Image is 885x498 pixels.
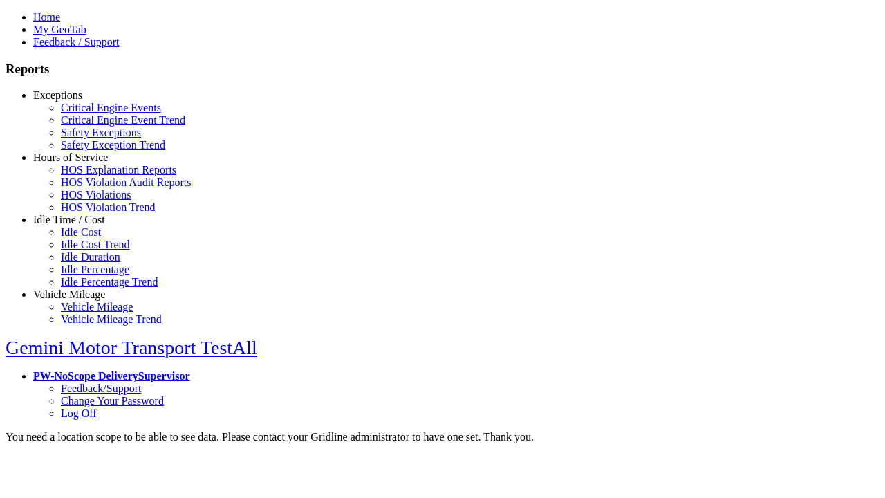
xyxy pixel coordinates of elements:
a: Idle Time / Cost [33,214,105,225]
div: You need a location scope to be able to see data. Please contact your Gridline administrator to h... [6,431,879,443]
a: HOS Violation Audit Reports [61,176,192,188]
a: Vehicle Mileage [33,288,105,300]
a: Idle Duration [61,251,120,263]
a: My GeoTab [33,24,86,35]
a: Idle Cost Trend [61,239,130,250]
a: Change Your Password [61,395,164,407]
a: Idle Percentage Trend [61,276,158,288]
a: HOS Explanation Reports [61,164,176,176]
a: Safety Exception Trend [61,139,165,151]
a: Gemini Motor Transport TestAll [6,337,257,358]
a: Exceptions [33,89,82,101]
a: Critical Engine Event Trend [61,114,185,126]
a: Idle Cost [61,226,101,238]
h3: Reports [6,62,879,77]
a: Safety Exceptions [61,127,141,138]
a: PW-NoScope DeliverySupervisor [33,370,189,382]
a: Log Off [61,407,97,419]
a: Critical Engine Events [61,102,161,113]
a: Feedback / Support [33,36,119,48]
a: Idle Percentage [61,264,129,275]
a: Vehicle Mileage Trend [61,313,162,325]
a: Feedback/Support [61,382,141,394]
a: Home [33,11,60,23]
a: Hours of Service [33,151,108,163]
a: HOS Violation Trend [61,201,156,213]
a: Vehicle Mileage [61,301,133,313]
a: HOS Violations [61,189,131,201]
